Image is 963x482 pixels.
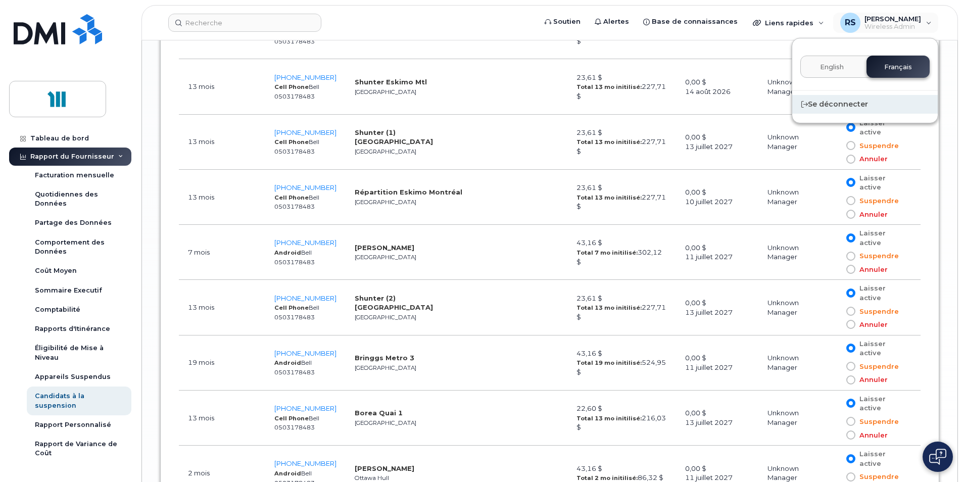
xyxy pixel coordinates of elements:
span: Wireless Admin [864,23,921,31]
span: Annuler [855,320,888,329]
strong: Cell Phone [274,194,309,201]
span: Base de connaissances [652,17,738,27]
strong: Total 7 mo initilisé: [576,249,638,256]
span: Suspendre [855,417,899,426]
span: Laisser active [855,394,908,413]
strong: Shunter (2) [GEOGRAPHIC_DATA] [355,294,433,312]
small: [GEOGRAPHIC_DATA] [355,199,416,206]
a: Soutien [538,12,588,32]
div: Rémy, Serge [833,13,939,33]
strong: Borea Quai 1 [355,409,403,417]
td: Unknown Manager [758,280,837,335]
td: 0,00 $ [676,170,758,225]
span: [PERSON_NAME] [864,15,921,23]
small: Ottawa Hull [355,474,389,481]
td: Unknown Manager [758,225,837,280]
span: Suspendre [855,141,899,151]
strong: Total 2 mo initilisé: [576,474,638,481]
span: [PHONE_NUMBER] [274,183,336,191]
small: Bell 0503178483 [274,359,315,376]
td: 43,16 $ 524,95 $ [567,335,676,391]
td: 0,00 $ [676,225,758,280]
strong: Total 13 mo initilisé: [576,194,642,201]
td: 0,00 $ [676,335,758,391]
strong: [PERSON_NAME] [355,244,414,252]
a: [PHONE_NUMBER] [274,73,336,81]
strong: Total 19 mo initilisé: [576,359,642,366]
td: 22,60 $ 216,03 $ [567,391,676,446]
div: 11 juillet 2027 [685,252,749,262]
a: [PHONE_NUMBER] [274,349,336,357]
a: [PHONE_NUMBER] [274,294,336,302]
strong: Total 13 mo initilisé: [576,415,642,422]
span: Laisser active [855,118,908,137]
strong: Total 13 mo initilisé: [576,83,642,90]
span: Suspendre [855,472,899,481]
td: 13 mois [179,391,265,446]
td: 19 mois [179,335,265,391]
a: [PHONE_NUMBER] [274,128,336,136]
td: 0,00 $ [676,59,758,114]
div: 10 juillet 2027 [685,197,749,207]
input: Recherche [168,14,321,32]
div: 13 juillet 2027 [685,308,749,317]
span: Laisser active [855,173,908,192]
span: Suspendre [855,196,899,206]
span: English [820,63,844,71]
div: Liens rapides [746,13,831,33]
small: Bell 0503178483 [274,304,319,321]
td: Unknown Manager [758,335,837,391]
td: Unknown Manager [758,391,837,446]
small: Bell 0503178483 [274,83,319,100]
span: Laisser active [855,449,908,468]
td: 0,00 $ [676,391,758,446]
span: RS [845,17,856,29]
strong: Android [274,470,301,477]
small: Bell 0503178483 [274,194,319,211]
span: Annuler [855,154,888,164]
small: [GEOGRAPHIC_DATA] [355,148,416,155]
img: Open chat [929,449,946,465]
strong: [PERSON_NAME] [355,464,414,472]
span: Suspendre [855,251,899,261]
td: 13 mois [179,280,265,335]
small: [GEOGRAPHIC_DATA] [355,314,416,321]
a: [PHONE_NUMBER] [274,404,336,412]
a: [PHONE_NUMBER] [274,459,336,467]
strong: Total 13 mo initilisé: [576,304,642,311]
span: Laisser active [855,339,908,358]
strong: Bringgs Metro 3 [355,354,414,362]
td: 23,61 $ 227,71 $ [567,59,676,114]
a: [PHONE_NUMBER] [274,238,336,247]
td: 23,61 $ 227,71 $ [567,280,676,335]
strong: Cell Phone [274,304,309,311]
span: Annuler [855,430,888,440]
div: Se déconnecter [792,95,938,114]
strong: Shunter Eskimo Mtl [355,78,427,86]
a: Alertes [588,12,636,32]
strong: Android [274,249,301,256]
small: Bell 0503178483 [274,415,319,431]
td: 23,61 $ 227,71 $ [567,170,676,225]
span: Annuler [855,265,888,274]
td: 43,16 $ 302,12 $ [567,225,676,280]
td: 23,61 $ 227,71 $ [567,115,676,170]
strong: Cell Phone [274,415,309,422]
strong: Répartition Eskimo Montréal [355,188,462,196]
strong: Cell Phone [274,83,309,90]
strong: Android [274,359,301,366]
div: 11 juillet 2027 [685,363,749,372]
span: Suspendre [855,362,899,371]
td: Unknown Manager [758,170,837,225]
strong: Total 13 mo initilisé: [576,138,642,146]
small: Bell 0503178483 [274,138,319,155]
td: 13 mois [179,170,265,225]
td: 13 mois [179,115,265,170]
strong: Shunter (1) [GEOGRAPHIC_DATA] [355,128,433,146]
span: Liens rapides [765,19,813,27]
